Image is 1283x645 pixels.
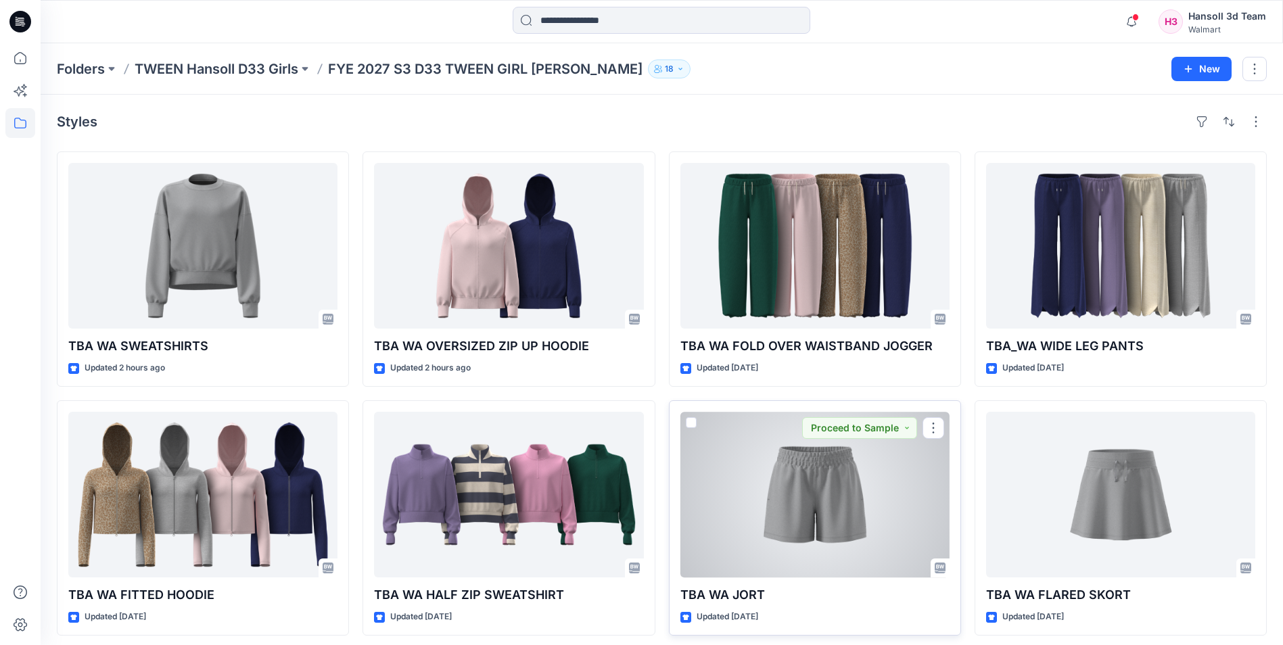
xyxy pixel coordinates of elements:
[680,337,950,356] p: TBA WA FOLD OVER WAISTBAND JOGGER
[1002,610,1064,624] p: Updated [DATE]
[986,586,1255,604] p: TBA WA FLARED SKORT
[986,412,1255,577] a: TBA WA FLARED SKORT
[986,163,1255,329] a: TBA_WA WIDE LEG PANTS
[374,586,643,604] p: TBA WA HALF ZIP SWEATSHIRT
[135,59,298,78] a: TWEEN Hansoll D33 Girls
[57,59,105,78] a: Folders
[68,586,337,604] p: TBA WA FITTED HOODIE
[1188,24,1266,34] div: Walmart
[374,412,643,577] a: TBA WA HALF ZIP SWEATSHIRT
[697,361,758,375] p: Updated [DATE]
[680,163,950,329] a: TBA WA FOLD OVER WAISTBAND JOGGER
[1171,57,1232,81] button: New
[85,361,165,375] p: Updated 2 hours ago
[1002,361,1064,375] p: Updated [DATE]
[390,610,452,624] p: Updated [DATE]
[665,62,674,76] p: 18
[1159,9,1183,34] div: H3
[328,59,643,78] p: FYE 2027 S3 D33 TWEEN GIRL [PERSON_NAME]
[986,337,1255,356] p: TBA_WA WIDE LEG PANTS
[1188,8,1266,24] div: Hansoll 3d Team
[68,337,337,356] p: TBA WA SWEATSHIRTS
[85,610,146,624] p: Updated [DATE]
[680,586,950,604] p: TBA WA JORT
[390,361,471,375] p: Updated 2 hours ago
[68,163,337,329] a: TBA WA SWEATSHIRTS
[57,114,97,130] h4: Styles
[374,163,643,329] a: TBA WA OVERSIZED ZIP UP HOODIE
[68,412,337,577] a: TBA WA FITTED HOODIE
[697,610,758,624] p: Updated [DATE]
[648,59,691,78] button: 18
[374,337,643,356] p: TBA WA OVERSIZED ZIP UP HOODIE
[680,412,950,577] a: TBA WA JORT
